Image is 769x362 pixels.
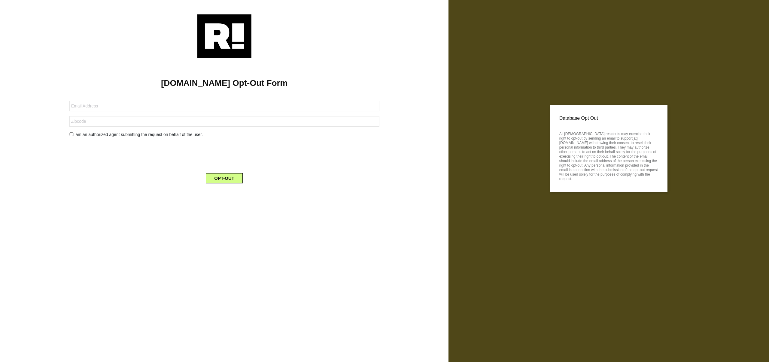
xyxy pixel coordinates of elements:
[179,143,270,166] iframe: reCAPTCHA
[206,173,243,183] button: OPT-OUT
[559,114,658,123] p: Database Opt Out
[69,116,379,127] input: Zipcode
[197,14,251,58] img: Retention.com
[559,130,658,181] p: All [DEMOGRAPHIC_DATA] residents may exercise their right to opt-out by sending an email to suppo...
[9,78,439,88] h1: [DOMAIN_NAME] Opt-Out Form
[65,131,384,138] div: I am an authorized agent submitting the request on behalf of the user.
[69,101,379,111] input: Email Address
